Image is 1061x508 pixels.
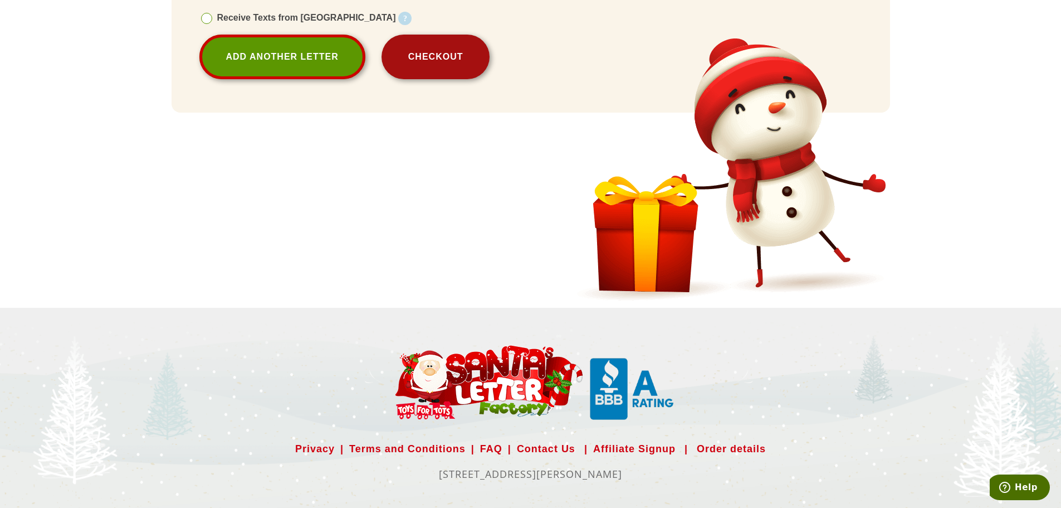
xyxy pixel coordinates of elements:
img: Snowman [570,32,890,305]
iframe: Opens a widget where you can find more information [990,475,1050,502]
span: Receive Texts from [GEOGRAPHIC_DATA] [217,13,396,22]
span: | [466,440,480,458]
img: Santa Letter Small Logo [388,344,588,420]
a: Contact Us [517,440,575,458]
span: | [335,440,349,458]
span: | [679,440,693,458]
a: FAQ [480,440,502,458]
a: Privacy [295,440,335,458]
a: Add Another Letter [199,35,365,79]
img: Santa Letter Small Logo [590,358,673,419]
span: | [579,440,593,458]
button: Checkout [382,35,490,79]
a: Terms and Conditions [349,440,466,458]
a: Order details [697,440,766,458]
a: Affiliate Signup [593,440,676,458]
p: [STREET_ADDRESS][PERSON_NAME] [172,465,890,483]
span: | [502,440,517,458]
